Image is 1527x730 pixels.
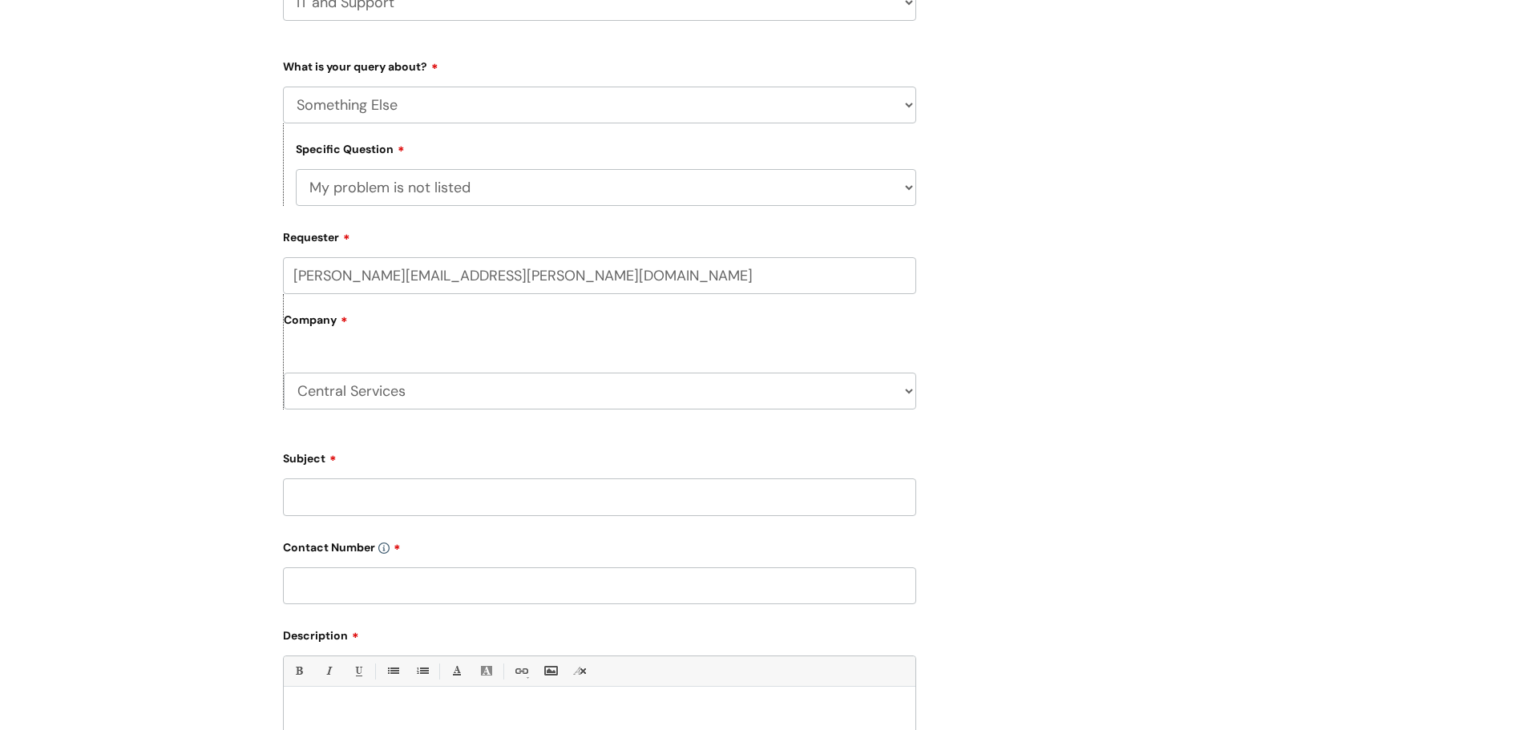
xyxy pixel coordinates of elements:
[570,661,590,681] a: Remove formatting (Ctrl-\)
[289,661,309,681] a: Bold (Ctrl-B)
[382,661,402,681] a: • Unordered List (Ctrl-Shift-7)
[446,661,467,681] a: Font Color
[378,542,390,554] img: info-icon.svg
[296,140,405,156] label: Specific Question
[476,661,496,681] a: Back Color
[283,623,916,643] label: Description
[283,535,916,555] label: Contact Number
[284,308,916,344] label: Company
[511,661,531,681] a: Link
[348,661,368,681] a: Underline(Ctrl-U)
[283,225,916,244] label: Requester
[283,257,916,294] input: Email
[540,661,560,681] a: Insert Image...
[283,54,916,74] label: What is your query about?
[318,661,338,681] a: Italic (Ctrl-I)
[283,446,916,466] label: Subject
[412,661,432,681] a: 1. Ordered List (Ctrl-Shift-8)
